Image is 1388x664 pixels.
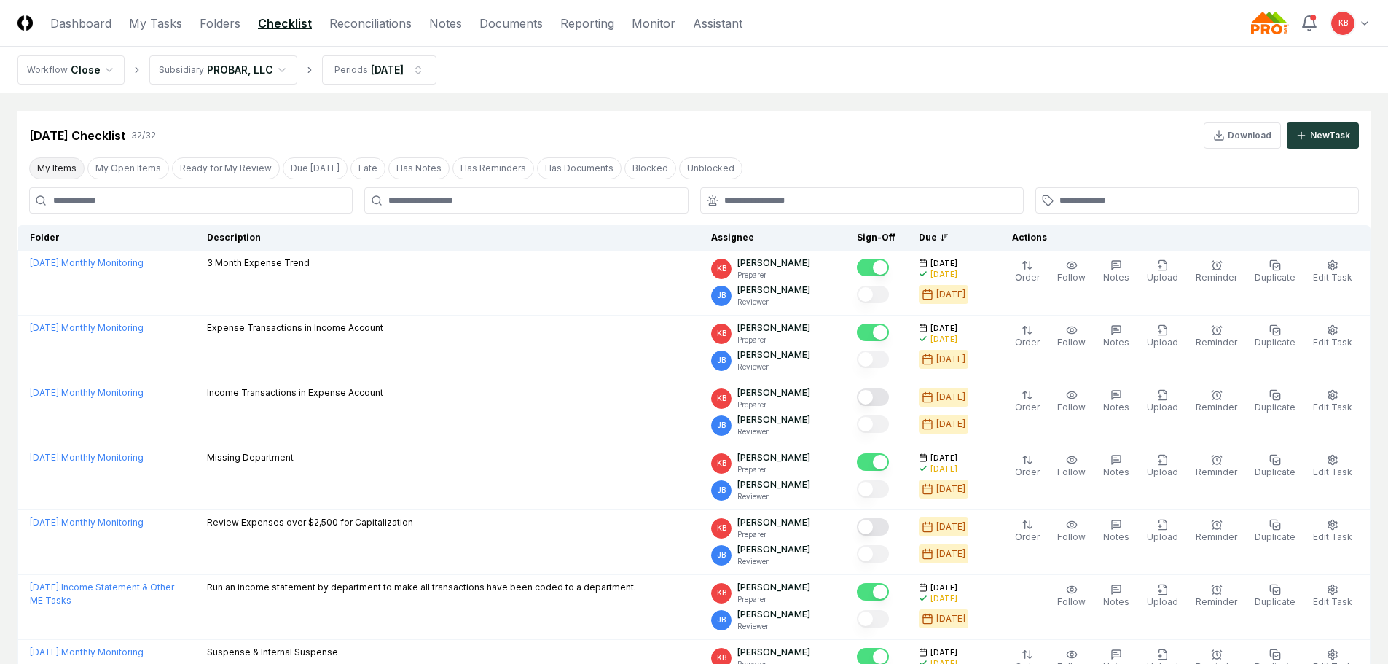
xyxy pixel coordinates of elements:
[1252,386,1298,417] button: Duplicate
[1057,531,1086,542] span: Follow
[452,157,534,179] button: Has Reminders
[1012,321,1043,352] button: Order
[1196,466,1237,477] span: Reminder
[717,614,726,625] span: JB
[1012,451,1043,482] button: Order
[737,413,810,426] p: [PERSON_NAME]
[1015,272,1040,283] span: Order
[1313,466,1352,477] span: Edit Task
[717,458,726,469] span: KB
[857,518,889,536] button: Mark complete
[936,288,965,301] div: [DATE]
[1012,257,1043,287] button: Order
[1252,321,1298,352] button: Duplicate
[1103,337,1129,348] span: Notes
[1310,257,1355,287] button: Edit Task
[1054,257,1089,287] button: Follow
[1103,272,1129,283] span: Notes
[717,652,726,663] span: KB
[1100,386,1132,417] button: Notes
[1147,402,1178,413] span: Upload
[1255,466,1295,477] span: Duplicate
[1054,516,1089,547] button: Follow
[207,646,338,659] p: Suspense & Internal Suspense
[1147,531,1178,542] span: Upload
[1147,466,1178,477] span: Upload
[1012,516,1043,547] button: Order
[1100,581,1132,612] button: Notes
[737,348,810,362] p: [PERSON_NAME]
[1330,10,1356,36] button: KB
[737,646,810,659] p: [PERSON_NAME]
[1252,451,1298,482] button: Duplicate
[1054,321,1089,352] button: Follow
[737,491,810,502] p: Reviewer
[1015,402,1040,413] span: Order
[737,516,810,529] p: [PERSON_NAME]
[632,15,675,32] a: Monitor
[30,647,61,657] span: [DATE] :
[717,263,726,274] span: KB
[717,420,726,431] span: JB
[1251,12,1289,35] img: Probar logo
[1103,596,1129,607] span: Notes
[1196,337,1237,348] span: Reminder
[1338,17,1348,28] span: KB
[334,63,368,77] div: Periods
[29,157,85,179] button: My Items
[930,464,957,474] div: [DATE]
[479,15,543,32] a: Documents
[737,543,810,556] p: [PERSON_NAME]
[1015,337,1040,348] span: Order
[857,259,889,276] button: Mark complete
[930,582,957,593] span: [DATE]
[30,452,61,463] span: [DATE] :
[936,547,965,561] div: [DATE]
[1196,272,1237,283] span: Reminder
[1255,596,1295,607] span: Duplicate
[195,225,699,251] th: Description
[699,225,845,251] th: Assignee
[1313,531,1352,542] span: Edit Task
[1012,386,1043,417] button: Order
[857,388,889,406] button: Mark complete
[1252,516,1298,547] button: Duplicate
[1057,272,1086,283] span: Follow
[1057,466,1086,477] span: Follow
[737,478,810,491] p: [PERSON_NAME]
[857,453,889,471] button: Mark complete
[857,286,889,303] button: Mark complete
[30,322,144,333] a: [DATE]:Monthly Monitoring
[560,15,614,32] a: Reporting
[737,257,810,270] p: [PERSON_NAME]
[737,608,810,621] p: [PERSON_NAME]
[1057,596,1086,607] span: Follow
[1193,386,1240,417] button: Reminder
[693,15,742,32] a: Assistant
[717,290,726,301] span: JB
[1057,402,1086,413] span: Follow
[1193,516,1240,547] button: Reminder
[30,257,144,268] a: [DATE]:Monthly Monitoring
[1310,321,1355,352] button: Edit Task
[30,387,61,398] span: [DATE] :
[857,415,889,433] button: Mark complete
[1054,386,1089,417] button: Follow
[1100,451,1132,482] button: Notes
[30,582,61,593] span: [DATE] :
[717,328,726,339] span: KB
[1144,581,1181,612] button: Upload
[172,157,280,179] button: Ready for My Review
[1310,129,1350,142] div: New Task
[737,399,810,410] p: Preparer
[737,451,810,464] p: [PERSON_NAME]
[936,483,965,496] div: [DATE]
[1193,257,1240,287] button: Reminder
[1255,337,1295,348] span: Duplicate
[1252,581,1298,612] button: Duplicate
[679,157,742,179] button: Unblocked
[857,480,889,498] button: Mark complete
[717,355,726,366] span: JB
[1313,337,1352,348] span: Edit Task
[1144,386,1181,417] button: Upload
